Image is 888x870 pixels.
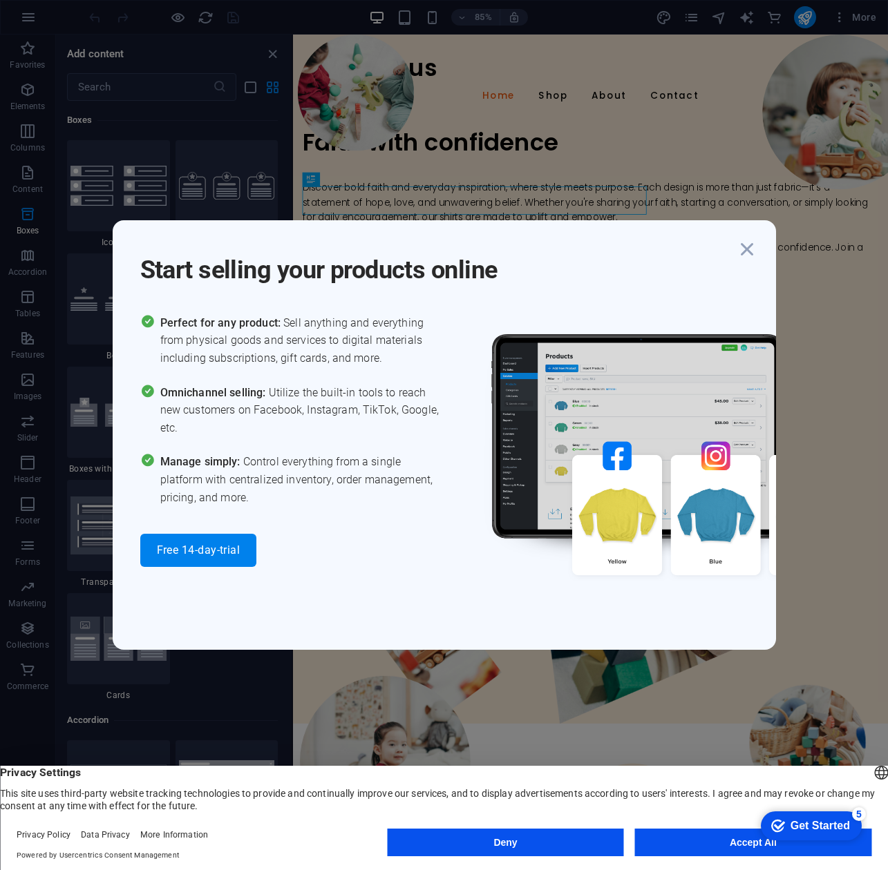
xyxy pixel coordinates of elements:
[160,316,283,329] span: Perfect for any product:
[160,455,243,468] span: Manage simply:
[160,453,444,506] span: Control everything from a single platform with centralized inventory, order management, pricing, ...
[102,3,116,17] div: 5
[157,545,240,556] span: Free 14-day-trial
[160,384,444,437] span: Utilize the built-in tools to reach new customers on Facebook, Instagram, TikTok, Google, etc.
[11,7,112,36] div: Get Started 5 items remaining, 0% complete
[140,237,735,287] h1: Start selling your products online
[140,534,257,567] button: Free 14-day-trial
[469,314,883,616] img: promo_image.png
[160,386,269,399] span: Omnichannel selling:
[160,314,444,367] span: Sell anything and everything from physical goods and services to digital materials including subs...
[41,15,100,28] div: Get Started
